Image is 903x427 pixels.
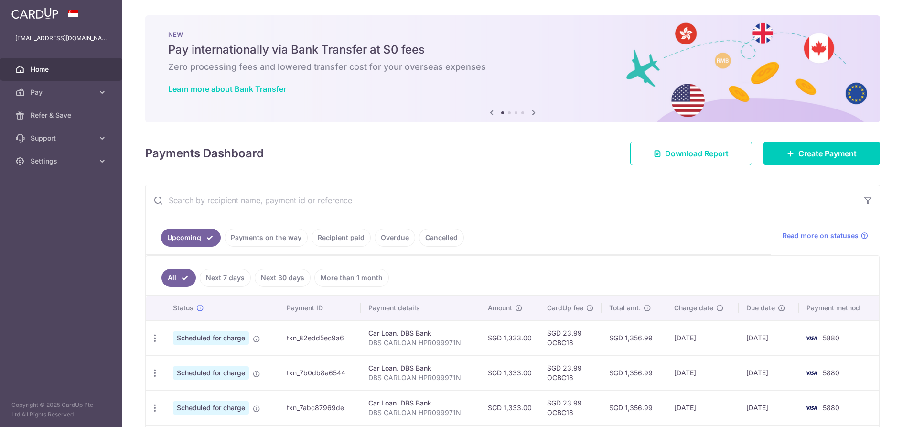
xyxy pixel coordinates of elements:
td: [DATE] [666,355,738,390]
span: 5880 [823,404,839,412]
td: txn_7b0db8a6544 [279,355,361,390]
h4: Payments Dashboard [145,145,264,162]
div: Car Loan. DBS Bank [368,363,473,373]
span: Scheduled for charge [173,366,249,380]
td: SGD 1,333.00 [480,320,539,355]
td: [DATE] [666,390,738,425]
span: Scheduled for charge [173,401,249,415]
span: Status [173,303,193,313]
th: Payment ID [279,296,361,320]
span: Read more on statuses [783,231,859,241]
td: SGD 1,356.99 [602,320,666,355]
span: Pay [31,88,94,97]
a: Recipient paid [312,229,371,247]
span: Support [31,133,94,143]
img: Bank Card [802,332,821,344]
span: Download Report [665,148,729,159]
span: Create Payment [798,148,857,159]
input: Search by recipient name, payment id or reference [146,185,857,216]
a: Read more on statuses [783,231,868,241]
a: Learn more about Bank Transfer [168,84,286,94]
span: Charge date [674,303,713,313]
a: Cancelled [419,229,464,247]
p: DBS CARLOAN HPR099971N [368,408,473,417]
td: SGD 23.99 OCBC18 [539,390,602,425]
td: [DATE] [739,390,799,425]
img: CardUp [11,8,58,19]
a: Payments on the way [225,229,308,247]
div: Car Loan. DBS Bank [368,328,473,338]
p: NEW [168,31,857,38]
span: Amount [488,303,512,313]
a: Create Payment [763,142,880,165]
span: 5880 [823,334,839,342]
span: Home [31,65,94,74]
a: Next 7 days [200,269,251,287]
span: CardUp fee [547,303,583,313]
a: More than 1 month [314,269,389,287]
td: txn_82edd5ec9a6 [279,320,361,355]
p: DBS CARLOAN HPR099971N [368,373,473,383]
td: SGD 23.99 OCBC18 [539,320,602,355]
a: All [161,269,196,287]
span: Due date [746,303,775,313]
img: Bank Card [802,402,821,414]
th: Payment details [361,296,480,320]
img: Bank transfer banner [145,15,880,122]
span: 5880 [823,369,839,377]
td: [DATE] [739,355,799,390]
td: SGD 23.99 OCBC18 [539,355,602,390]
th: Payment method [799,296,879,320]
span: Total amt. [609,303,641,313]
a: Upcoming [161,229,221,247]
p: DBS CARLOAN HPR099971N [368,338,473,348]
span: Refer & Save [31,110,94,120]
p: [EMAIL_ADDRESS][DOMAIN_NAME] [15,33,107,43]
td: SGD 1,333.00 [480,390,539,425]
div: Car Loan. DBS Bank [368,398,473,408]
td: SGD 1,356.99 [602,355,666,390]
a: Next 30 days [255,269,311,287]
span: Settings [31,156,94,166]
td: SGD 1,356.99 [602,390,666,425]
td: [DATE] [739,320,799,355]
span: Scheduled for charge [173,331,249,345]
td: SGD 1,333.00 [480,355,539,390]
h6: Zero processing fees and lowered transfer cost for your overseas expenses [168,61,857,73]
td: txn_7abc87969de [279,390,361,425]
a: Download Report [630,142,752,165]
td: [DATE] [666,320,738,355]
h5: Pay internationally via Bank Transfer at $0 fees [168,42,857,57]
img: Bank Card [802,367,821,379]
a: Overdue [375,229,415,247]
